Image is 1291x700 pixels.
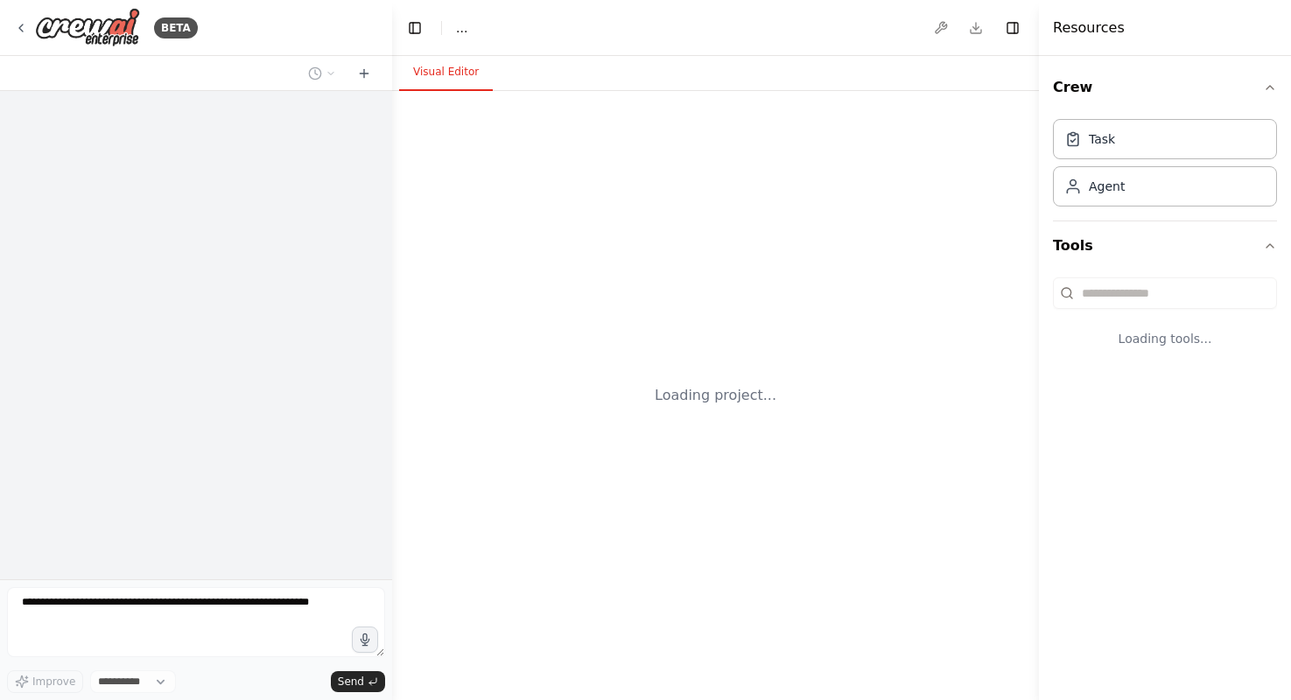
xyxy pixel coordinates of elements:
nav: breadcrumb [456,19,467,37]
button: Hide left sidebar [403,16,427,40]
div: Loading tools... [1053,316,1277,361]
div: Tools [1053,270,1277,375]
button: Crew [1053,63,1277,112]
div: Task [1089,130,1115,148]
div: Loading project... [655,385,776,406]
img: Logo [35,8,140,47]
div: Agent [1089,178,1125,195]
button: Send [331,671,385,692]
div: BETA [154,17,198,38]
span: Send [338,675,364,689]
button: Start a new chat [350,63,378,84]
button: Click to speak your automation idea [352,626,378,653]
button: Visual Editor [399,54,493,91]
span: Improve [32,675,75,689]
button: Improve [7,670,83,693]
span: ... [456,19,467,37]
button: Switch to previous chat [301,63,343,84]
h4: Resources [1053,17,1125,38]
button: Hide right sidebar [1000,16,1025,40]
button: Tools [1053,221,1277,270]
div: Crew [1053,112,1277,220]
